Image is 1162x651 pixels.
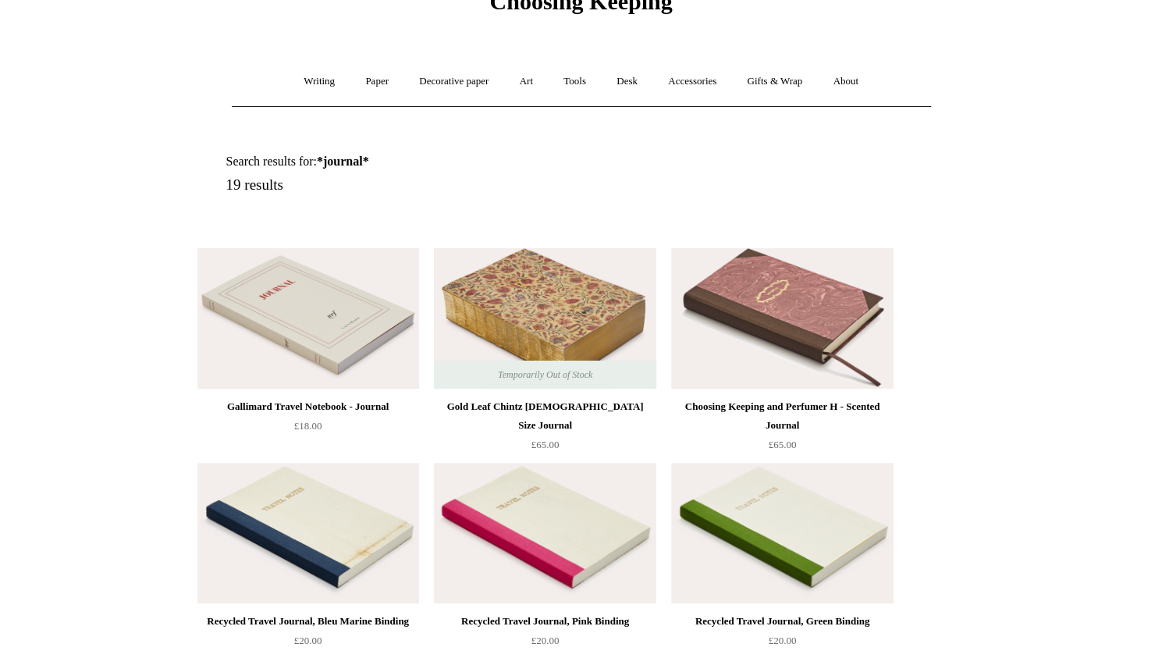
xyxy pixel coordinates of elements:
[201,612,415,631] div: Recycled Travel Journal, Bleu Marine Binding
[489,1,672,12] a: Choosing Keeping
[434,248,656,389] a: Gold Leaf Chintz Bible Size Journal Gold Leaf Chintz Bible Size Journal Temporarily Out of Stock
[506,61,547,102] a: Art
[294,420,322,432] span: £18.00
[438,397,652,435] div: Gold Leaf Chintz [DEMOGRAPHIC_DATA] Size Journal
[226,154,599,169] h1: Search results for:
[197,463,419,603] a: Recycled Travel Journal, Bleu Marine Binding Recycled Travel Journal, Bleu Marine Binding
[549,61,600,102] a: Tools
[405,61,503,102] a: Decorative paper
[482,361,608,389] span: Temporarily Out of Stock
[434,463,656,603] img: Recycled Travel Journal, Pink Binding
[351,61,403,102] a: Paper
[675,612,889,631] div: Recycled Travel Journal, Green Binding
[197,248,419,389] a: Gallimard Travel Notebook - Journal Gallimard Travel Notebook - Journal
[733,61,816,102] a: Gifts & Wrap
[434,248,656,389] img: Gold Leaf Chintz Bible Size Journal
[531,635,560,646] span: £20.00
[671,248,893,389] a: Choosing Keeping and Perfumer H - Scented Journal Choosing Keeping and Perfumer H - Scented Journal
[201,397,415,416] div: Gallimard Travel Notebook - Journal
[226,176,599,194] h5: 19 results
[197,397,419,461] a: Gallimard Travel Notebook - Journal £18.00
[434,397,656,461] a: Gold Leaf Chintz [DEMOGRAPHIC_DATA] Size Journal £65.00
[819,61,872,102] a: About
[769,439,797,450] span: £65.00
[671,463,893,603] img: Recycled Travel Journal, Green Binding
[197,463,419,603] img: Recycled Travel Journal, Bleu Marine Binding
[671,463,893,603] a: Recycled Travel Journal, Green Binding Recycled Travel Journal, Green Binding
[434,463,656,603] a: Recycled Travel Journal, Pink Binding Recycled Travel Journal, Pink Binding
[602,61,652,102] a: Desk
[671,397,893,461] a: Choosing Keeping and Perfumer H - Scented Journal £65.00
[197,248,419,389] img: Gallimard Travel Notebook - Journal
[671,248,893,389] img: Choosing Keeping and Perfumer H - Scented Journal
[290,61,349,102] a: Writing
[531,439,560,450] span: £65.00
[769,635,797,646] span: £20.00
[294,635,322,646] span: £20.00
[675,397,889,435] div: Choosing Keeping and Perfumer H - Scented Journal
[654,61,730,102] a: Accessories
[438,612,652,631] div: Recycled Travel Journal, Pink Binding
